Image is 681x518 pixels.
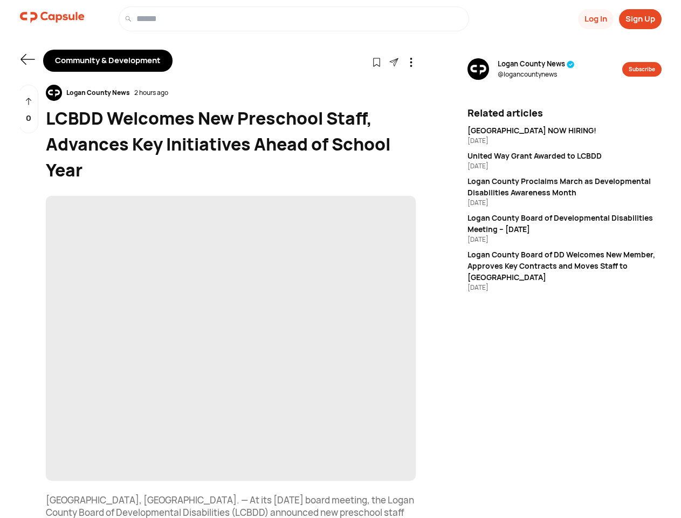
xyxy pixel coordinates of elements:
[622,62,662,77] button: Subscribe
[467,249,662,283] div: Logan County Board of DD Welcomes New Member, Approves Key Contracts and Moves Staff to [GEOGRAPH...
[46,85,62,101] img: resizeImage
[46,196,416,481] span: ‌
[467,283,662,292] div: [DATE]
[134,88,168,98] div: 2 hours ago
[62,88,134,98] div: Logan County News
[467,235,662,244] div: [DATE]
[567,60,575,69] img: tick
[467,106,662,120] div: Related articles
[43,50,173,72] div: Community & Development
[467,150,662,161] div: United Way Grant Awarded to LCBDD
[498,70,575,79] span: @ logancountynews
[619,9,662,29] button: Sign Up
[578,9,614,29] button: Log In
[467,161,662,171] div: [DATE]
[467,198,662,208] div: [DATE]
[467,125,662,136] div: [GEOGRAPHIC_DATA] NOW HIRING!
[46,105,416,183] div: LCBDD Welcomes New Preschool Staff, Advances Key Initiatives Ahead of School Year
[467,58,489,80] img: resizeImage
[467,136,662,146] div: [DATE]
[467,175,662,198] div: Logan County Proclaims March as Developmental Disabilities Awareness Month
[467,212,662,235] div: Logan County Board of Developmental Disabilities Meeting – [DATE]
[26,112,31,125] p: 0
[20,6,85,28] img: logo
[20,6,85,31] a: logo
[498,59,575,70] span: Logan County News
